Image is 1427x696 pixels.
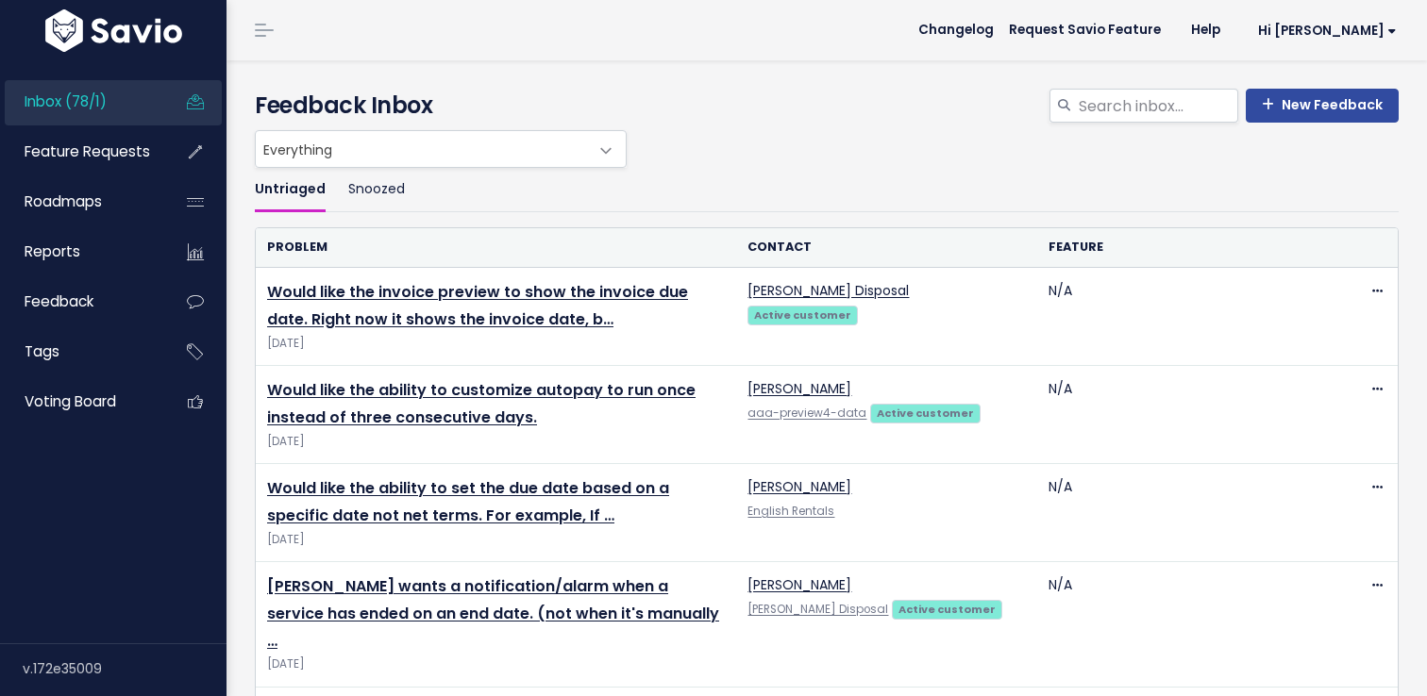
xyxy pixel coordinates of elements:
[747,379,851,398] a: [PERSON_NAME]
[25,91,107,111] span: Inbox (78/1)
[41,9,187,52] img: logo-white.9d6f32f41409.svg
[5,280,157,323] a: Feedback
[1077,89,1238,123] input: Search inbox...
[256,131,588,167] span: Everything
[267,655,725,674] span: [DATE]
[255,130,627,168] span: Everything
[736,228,1036,267] th: Contact
[25,291,93,311] span: Feedback
[5,180,157,224] a: Roadmaps
[870,403,980,422] a: Active customer
[1037,366,1337,464] td: N/A
[5,130,157,174] a: Feature Requests
[23,644,227,693] div: v.172e35009
[1037,228,1337,267] th: Feature
[267,530,725,550] span: [DATE]
[1037,562,1337,688] td: N/A
[5,330,157,373] a: Tags
[747,477,851,496] a: [PERSON_NAME]
[267,575,719,652] a: [PERSON_NAME] wants a notification/alarm when a service has ended on an end date. (not when it's ...
[1246,89,1399,123] a: New Feedback
[1258,24,1397,38] span: Hi [PERSON_NAME]
[747,575,851,594] a: [PERSON_NAME]
[1037,268,1337,366] td: N/A
[25,341,59,361] span: Tags
[267,432,725,452] span: [DATE]
[256,228,736,267] th: Problem
[1235,16,1412,45] a: Hi [PERSON_NAME]
[898,602,996,617] strong: Active customer
[754,307,851,323] strong: Active customer
[5,230,157,273] a: Reports
[255,168,326,212] a: Untriaged
[267,334,725,354] span: [DATE]
[267,477,669,526] a: Would like the ability to set the due date based on a specific date not net terms. For example, If …
[5,380,157,423] a: Voting Board
[348,168,405,212] a: Snoozed
[747,406,866,421] a: aaa-preview4-data
[25,391,116,411] span: Voting Board
[1037,464,1337,562] td: N/A
[255,89,1399,123] h4: Feedback Inbox
[747,602,888,617] a: [PERSON_NAME] Disposal
[267,379,696,428] a: Would like the ability to customize autopay to run once instead of three consecutive days.
[892,599,1001,618] a: Active customer
[25,141,150,161] span: Feature Requests
[267,281,688,330] a: Would like the invoice preview to show the invoice due date. Right now it shows the invoice date, b…
[1176,16,1235,44] a: Help
[994,16,1176,44] a: Request Savio Feature
[25,241,80,261] span: Reports
[5,80,157,124] a: Inbox (78/1)
[918,24,994,37] span: Changelog
[25,191,102,211] span: Roadmaps
[747,281,909,300] a: [PERSON_NAME] Disposal
[255,168,1399,212] ul: Filter feature requests
[877,406,974,421] strong: Active customer
[747,305,857,323] a: Active customer
[747,504,834,519] a: English Rentals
